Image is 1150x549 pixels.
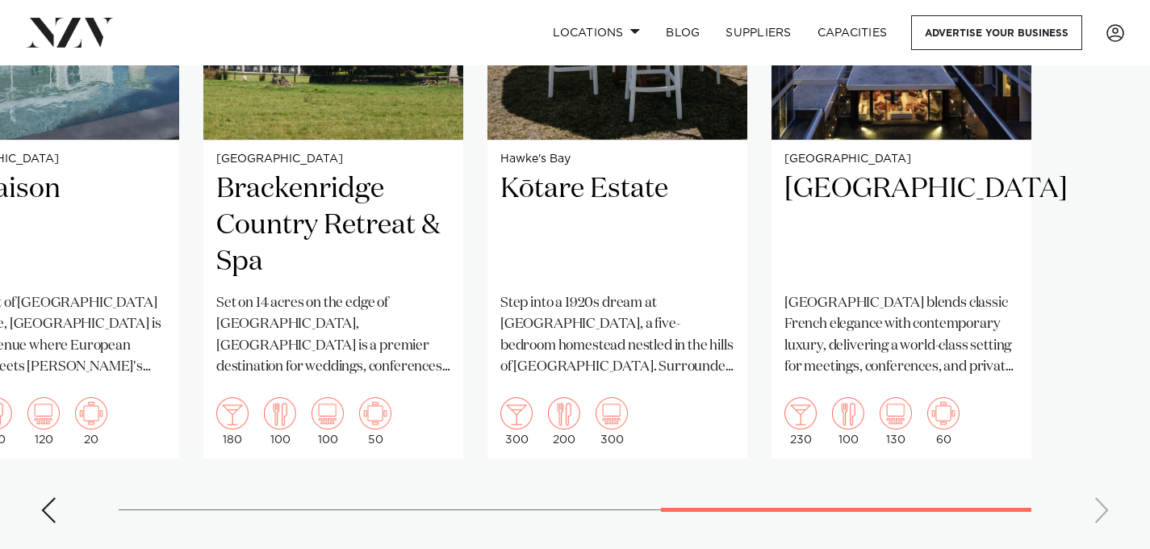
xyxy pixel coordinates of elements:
[500,397,533,446] div: 300
[500,397,533,430] img: cocktail.png
[500,153,734,166] small: Hawke's Bay
[784,397,817,446] div: 230
[216,397,249,430] img: cocktail.png
[540,15,653,50] a: Locations
[805,15,901,50] a: Capacities
[832,397,864,430] img: dining.png
[548,397,580,446] div: 200
[26,18,114,47] img: nzv-logo.png
[264,397,296,446] div: 100
[653,15,713,50] a: BLOG
[359,397,391,446] div: 50
[927,397,960,446] div: 60
[713,15,804,50] a: SUPPLIERS
[75,397,107,446] div: 20
[216,171,450,280] h2: Brackenridge Country Retreat & Spa
[832,397,864,446] div: 100
[312,397,344,446] div: 100
[264,397,296,430] img: dining.png
[880,397,912,430] img: theatre.png
[359,397,391,430] img: meeting.png
[500,171,734,280] h2: Kōtare Estate
[216,153,450,166] small: [GEOGRAPHIC_DATA]
[216,397,249,446] div: 180
[27,397,60,446] div: 120
[784,153,1018,166] small: [GEOGRAPHIC_DATA]
[27,397,60,430] img: theatre.png
[596,397,628,446] div: 300
[880,397,912,446] div: 130
[500,293,734,378] p: Step into a 1920s dream at [GEOGRAPHIC_DATA], a five-bedroom homestead nestled in the hills of [G...
[75,397,107,430] img: meeting.png
[596,397,628,430] img: theatre.png
[548,397,580,430] img: dining.png
[927,397,960,430] img: meeting.png
[784,397,817,430] img: cocktail.png
[216,293,450,378] p: Set on 14 acres on the edge of [GEOGRAPHIC_DATA], [GEOGRAPHIC_DATA] is a premier destination for ...
[312,397,344,430] img: theatre.png
[911,15,1082,50] a: Advertise your business
[784,171,1018,280] h2: [GEOGRAPHIC_DATA]
[784,293,1018,378] p: [GEOGRAPHIC_DATA] blends classic French elegance with contemporary luxury, delivering a world-cla...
